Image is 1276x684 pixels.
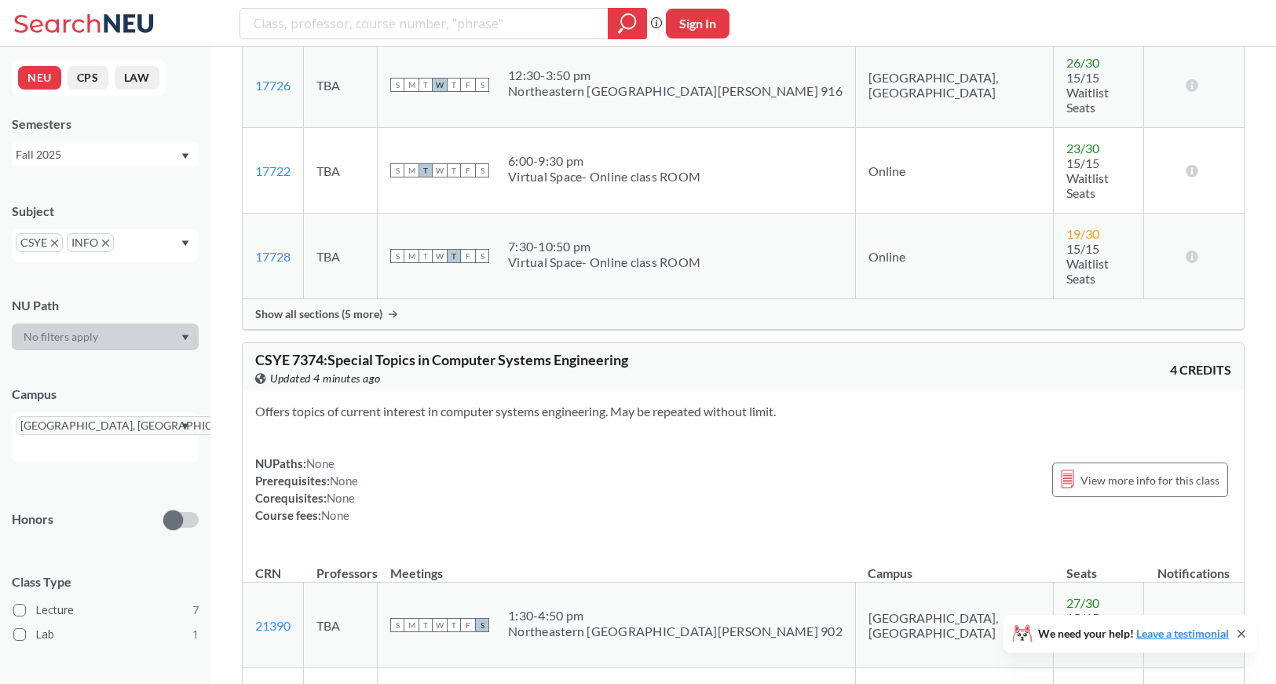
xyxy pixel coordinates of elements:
[68,66,108,90] button: CPS
[12,386,199,403] div: Campus
[404,78,419,92] span: M
[255,618,291,633] a: 21390
[390,618,404,632] span: S
[461,163,475,177] span: F
[419,78,433,92] span: T
[433,249,447,263] span: W
[255,565,281,582] div: CRN
[270,370,381,387] span: Updated 4 minutes ago
[433,163,447,177] span: W
[12,412,199,463] div: [GEOGRAPHIC_DATA], [GEOGRAPHIC_DATA]X to remove pillDropdown arrow
[1066,595,1099,610] span: 27 / 30
[447,249,461,263] span: T
[433,618,447,632] span: W
[181,423,189,430] svg: Dropdown arrow
[255,351,628,368] span: CSYE 7374 : Special Topics in Computer Systems Engineering
[192,602,199,619] span: 7
[390,163,404,177] span: S
[12,203,199,220] div: Subject
[255,307,382,321] span: Show all sections (5 more)
[252,10,597,37] input: Class, professor, course number, "phrase"
[304,549,378,583] th: Professors
[1066,610,1109,655] span: 15/15 Waitlist Seats
[304,128,378,214] td: TBA
[13,600,199,620] label: Lecture
[390,78,404,92] span: S
[304,42,378,128] td: TBA
[255,403,1231,420] section: Offers topics of current interest in computer systems engineering. May be repeated without limit.
[608,8,647,39] div: magnifying glass
[1144,549,1245,583] th: Notifications
[1170,361,1231,379] span: 4 CREDITS
[419,618,433,632] span: T
[12,297,199,314] div: NU Path
[855,549,1053,583] th: Campus
[12,573,199,591] span: Class Type
[13,624,199,645] label: Lab
[508,68,843,83] div: 12:30 - 3:50 pm
[419,163,433,177] span: T
[304,214,378,299] td: TBA
[16,146,180,163] div: Fall 2025
[18,66,61,90] button: NEU
[1066,241,1109,286] span: 15/15 Waitlist Seats
[16,416,265,435] span: [GEOGRAPHIC_DATA], [GEOGRAPHIC_DATA]X to remove pill
[855,42,1053,128] td: [GEOGRAPHIC_DATA], [GEOGRAPHIC_DATA]
[390,249,404,263] span: S
[1066,55,1099,70] span: 26 / 30
[666,9,729,38] button: Sign In
[461,249,475,263] span: F
[255,455,358,524] div: NUPaths: Prerequisites: Corequisites: Course fees:
[461,618,475,632] span: F
[508,254,700,270] div: Virtual Space- Online class ROOM
[304,583,378,668] td: TBA
[508,153,700,169] div: 6:00 - 9:30 pm
[855,128,1053,214] td: Online
[12,142,199,167] div: Fall 2025Dropdown arrow
[508,169,700,185] div: Virtual Space- Online class ROOM
[321,508,349,522] span: None
[404,618,419,632] span: M
[12,510,53,529] p: Honors
[1136,627,1229,640] a: Leave a testimonial
[16,233,63,252] span: CSYEX to remove pill
[433,78,447,92] span: W
[192,626,199,643] span: 1
[243,299,1244,329] div: Show all sections (5 more)
[855,583,1053,668] td: [GEOGRAPHIC_DATA], [GEOGRAPHIC_DATA]
[447,163,461,177] span: T
[327,491,355,505] span: None
[181,240,189,247] svg: Dropdown arrow
[508,608,843,624] div: 1:30 - 4:50 pm
[255,78,291,93] a: 17726
[255,249,291,264] a: 17728
[12,324,199,350] div: Dropdown arrow
[508,83,843,99] div: Northeastern [GEOGRAPHIC_DATA][PERSON_NAME] 916
[181,153,189,159] svg: Dropdown arrow
[461,78,475,92] span: F
[618,13,637,35] svg: magnifying glass
[330,474,358,488] span: None
[1066,226,1099,241] span: 19 / 30
[1066,70,1109,115] span: 15/15 Waitlist Seats
[181,335,189,341] svg: Dropdown arrow
[12,229,199,262] div: CSYEX to remove pillINFOX to remove pillDropdown arrow
[475,618,489,632] span: S
[508,624,843,639] div: Northeastern [GEOGRAPHIC_DATA][PERSON_NAME] 902
[404,249,419,263] span: M
[115,66,159,90] button: LAW
[306,456,335,470] span: None
[475,163,489,177] span: S
[855,214,1053,299] td: Online
[404,163,419,177] span: M
[1066,155,1109,200] span: 15/15 Waitlist Seats
[12,115,199,133] div: Semesters
[1080,470,1219,490] span: View more info for this class
[508,239,700,254] div: 7:30 - 10:50 pm
[1066,141,1099,155] span: 23 / 30
[51,240,58,247] svg: X to remove pill
[475,78,489,92] span: S
[447,618,461,632] span: T
[419,249,433,263] span: T
[1054,549,1144,583] th: Seats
